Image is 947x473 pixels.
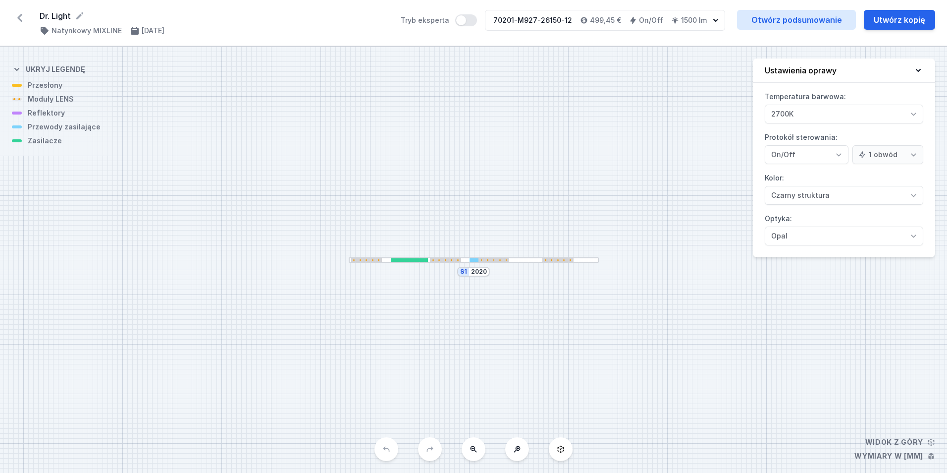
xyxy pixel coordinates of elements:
[864,10,935,30] button: Utwórz kopię
[493,15,572,25] div: 70201-M927-26150-12
[590,15,621,25] h4: 499,45 €
[40,10,389,22] form: Dr. Light
[765,64,837,76] h4: Ustawienia oprawy
[765,129,923,164] label: Protokół sterowania:
[765,186,923,205] select: Kolor:
[681,15,707,25] h4: 1500 lm
[737,10,856,30] a: Otwórz podsumowanie
[455,14,477,26] button: Tryb eksperta
[26,64,85,74] h4: Ukryj legendę
[471,268,487,276] input: Wymiar [mm]
[75,11,85,21] button: Edytuj nazwę projektu
[765,89,923,123] label: Temperatura barwowa:
[639,15,663,25] h4: On/Off
[765,211,923,245] label: Optyka:
[852,145,923,164] select: Protokół sterowania:
[12,57,85,80] button: Ukryj legendę
[485,10,725,31] button: 70201-M927-26150-12499,45 €On/Off1500 lm
[765,105,923,123] select: Temperatura barwowa:
[401,14,477,26] label: Tryb eksperta
[765,227,923,245] select: Optyka:
[52,26,122,36] h4: Natynkowy MIXLINE
[765,170,923,205] label: Kolor:
[753,59,935,83] button: Ustawienia oprawy
[142,26,164,36] h4: [DATE]
[765,145,848,164] select: Protokół sterowania:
